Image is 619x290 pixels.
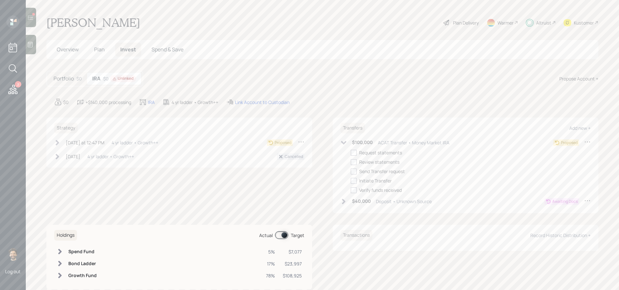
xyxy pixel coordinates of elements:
[340,230,372,241] h6: Transactions
[359,159,399,165] div: Review statements
[266,260,275,267] div: 17%
[94,46,105,53] span: Plan
[376,198,432,205] div: Deposit • Unknown Source
[497,19,514,26] div: Warmer
[113,76,133,81] div: Unlinked
[85,99,131,106] div: +$140,000 processing
[5,268,21,274] div: Log out
[574,19,594,26] div: Kustomer
[536,19,551,26] div: Altruist
[112,139,158,146] div: 4 yr ladder • Growth++
[103,75,136,82] div: $0
[359,149,402,156] div: Request statements
[68,261,97,266] h6: Bond Ladder
[352,199,371,204] h6: $40,000
[359,168,405,175] div: Send Transfer request
[378,139,449,146] div: ACAT Transfer • Money Market IRA
[63,99,69,106] div: $0
[569,125,591,131] div: Add new +
[561,140,578,146] div: Proposed
[291,232,304,239] div: Target
[87,153,134,160] div: 4 yr ladder • Growth++
[266,248,275,255] div: 5%
[530,232,591,238] div: Record Historic Distribution +
[283,248,302,255] div: $7,077
[57,46,79,53] span: Overview
[92,76,101,82] h5: IRA
[68,249,97,254] h6: Spend Fund
[340,123,365,133] h6: Transfers
[259,232,273,239] div: Actual
[283,260,302,267] div: $23,997
[120,46,136,53] span: Invest
[152,46,183,53] span: Spend & Save
[235,99,290,106] div: Link Account to Custodian
[283,272,302,279] div: $108,925
[46,16,140,30] h1: [PERSON_NAME]
[54,123,78,133] h6: Strategy
[453,19,479,26] div: Plan Delivery
[68,273,97,278] h6: Growth Fund
[148,99,155,106] div: IRA
[15,81,21,88] div: 3
[66,153,80,160] div: [DATE]
[76,75,82,82] div: $0
[352,140,373,145] h6: $100,000
[66,139,104,146] div: [DATE] at 12:47 PM
[172,99,218,106] div: 4 yr ladder • Growth++
[54,76,74,82] h5: Portfolio
[559,75,598,82] div: Propose Account +
[359,177,392,184] div: Initiate Transfer
[6,248,19,261] img: eric-schwartz-headshot.png
[54,230,77,241] h6: Holdings
[285,154,303,160] div: Cancelled
[266,272,275,279] div: 78%
[359,187,402,193] div: Verify funds received
[552,199,578,204] div: Awaiting Docs
[275,140,291,146] div: Proposed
